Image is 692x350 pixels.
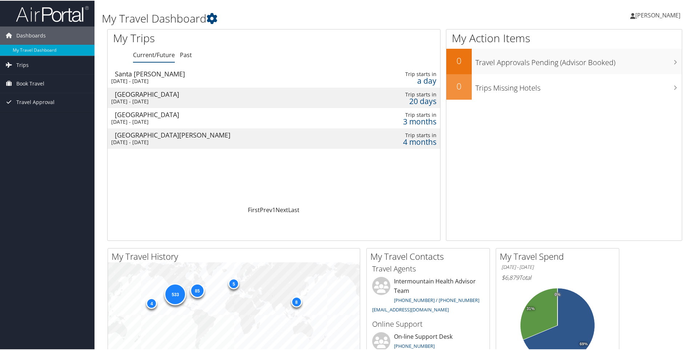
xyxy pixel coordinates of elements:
li: Intermountain Health Advisor Team [369,276,488,315]
h1: My Trips [113,30,296,45]
span: [PERSON_NAME] [635,11,680,19]
a: Past [180,50,192,58]
h3: Travel Approvals Pending (Advisor Booked) [475,53,682,67]
div: 85 [190,283,205,297]
div: Trip starts in [354,91,436,97]
a: [PHONE_NUMBER] [394,342,435,349]
a: Next [275,205,288,213]
a: Current/Future [133,50,175,58]
div: Santa [PERSON_NAME] [115,70,313,76]
h3: Travel Agents [372,263,484,273]
span: Travel Approval [16,92,55,111]
tspan: 0% [555,292,560,296]
h6: [DATE] - [DATE] [502,263,613,270]
div: [GEOGRAPHIC_DATA] [115,111,313,117]
a: Prev [260,205,272,213]
h1: My Travel Dashboard [102,10,492,25]
div: 4 months [354,138,436,144]
a: Last [288,205,299,213]
h2: 0 [446,79,472,92]
a: [PERSON_NAME] [630,4,688,25]
div: 4 [146,297,157,308]
div: Trip starts in [354,131,436,138]
a: 1 [272,205,275,213]
h2: My Travel History [112,250,360,262]
div: [GEOGRAPHIC_DATA][PERSON_NAME] [115,131,313,138]
h1: My Action Items [446,30,682,45]
div: 3 months [354,118,436,124]
div: [DATE] - [DATE] [111,98,310,104]
div: [DATE] - [DATE] [111,118,310,124]
span: Trips [16,55,29,73]
h3: Trips Missing Hotels [475,79,682,92]
div: [DATE] - [DATE] [111,138,310,145]
div: 533 [164,283,186,305]
div: [DATE] - [DATE] [111,77,310,84]
div: Trip starts in [354,70,436,77]
a: 0Trips Missing Hotels [446,73,682,99]
tspan: 69% [580,341,588,346]
div: 20 days [354,97,436,104]
h2: My Travel Spend [500,250,619,262]
a: [EMAIL_ADDRESS][DOMAIN_NAME] [372,306,449,312]
h2: 0 [446,54,472,66]
a: [PHONE_NUMBER] / [PHONE_NUMBER] [394,296,479,303]
div: [GEOGRAPHIC_DATA] [115,90,313,97]
div: Trip starts in [354,111,436,118]
img: airportal-logo.png [16,5,89,22]
span: Book Travel [16,74,44,92]
div: a day [354,77,436,83]
h2: My Travel Contacts [370,250,490,262]
tspan: 31% [527,306,535,310]
div: 8 [291,296,302,307]
span: $6,879 [502,273,519,281]
a: First [248,205,260,213]
h3: Online Support [372,318,484,329]
span: Dashboards [16,26,46,44]
a: 0Travel Approvals Pending (Advisor Booked) [446,48,682,73]
h6: Total [502,273,613,281]
div: 5 [228,278,239,289]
